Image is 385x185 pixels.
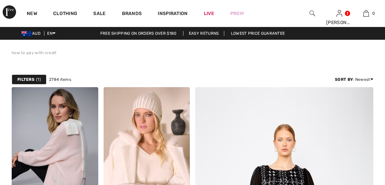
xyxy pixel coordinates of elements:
[335,76,373,82] div: : Newest
[337,9,342,17] img: My Info
[21,31,43,36] span: AUD
[226,31,290,36] a: Lowest Price Guarantee
[183,31,225,36] a: Easy Returns
[337,10,342,16] a: Sign In
[122,11,142,18] a: Brands
[27,11,37,18] a: New
[12,50,57,55] a: how to pay with credit
[363,9,369,17] img: My Bag
[95,31,182,36] a: Free shipping on orders over $180
[309,9,315,17] img: search the website
[49,76,71,82] span: 2784 items
[353,9,379,17] a: 0
[335,77,353,82] strong: Sort By
[93,11,106,18] a: Sale
[36,76,41,82] span: 1
[53,11,77,18] a: Clothing
[326,19,353,26] div: [PERSON_NAME]
[21,31,32,36] img: Australian Dollar
[372,10,375,16] span: 0
[3,5,16,19] img: 1ère Avenue
[230,10,244,17] a: Prom
[204,10,214,17] a: Live
[17,76,34,82] strong: Filters
[158,11,187,18] span: Inspiration
[47,31,55,36] span: EN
